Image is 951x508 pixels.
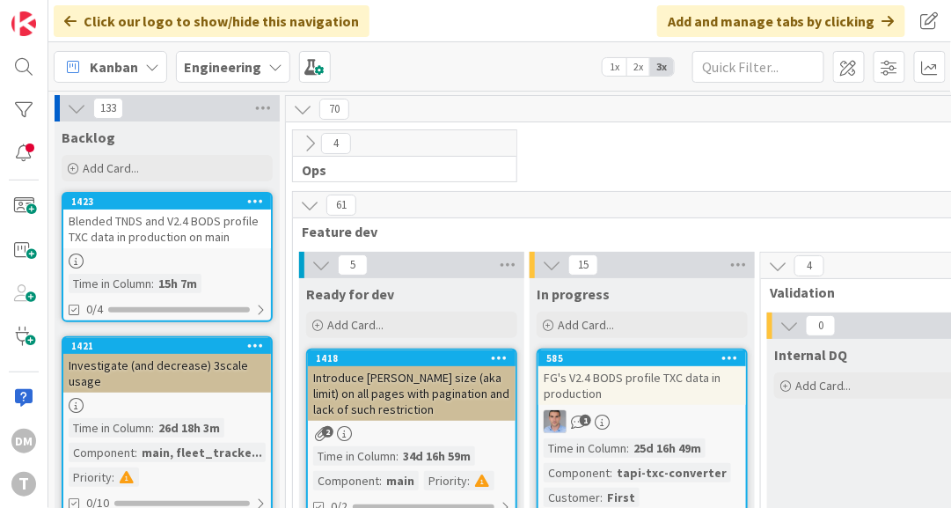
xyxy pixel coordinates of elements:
[69,443,135,462] div: Component
[69,418,151,438] div: Time in Column
[63,194,271,248] div: 1423Blended TNDS and V2.4 BODS profile TXC data in production on main
[63,194,271,210] div: 1423
[11,11,36,36] img: Visit kanbanzone.com
[600,488,603,507] span: :
[538,350,746,405] div: 585FG's V2.4 BODS profile TXC data in production
[151,274,154,293] span: :
[154,418,224,438] div: 26d 18h 3m
[63,354,271,393] div: Investigate (and decrease) 3scale usage
[629,438,706,458] div: 25d 16h 49m
[467,471,470,490] span: :
[538,410,746,433] div: LD
[806,315,836,336] span: 0
[338,254,368,276] span: 5
[71,340,271,352] div: 1421
[308,350,516,366] div: 1418
[135,443,137,462] span: :
[63,338,271,354] div: 1421
[379,471,382,490] span: :
[626,58,650,76] span: 2x
[308,366,516,421] div: Introduce [PERSON_NAME] size (aka limit) on all pages with pagination and lack of such restriction
[302,161,494,179] span: Ops
[558,317,614,333] span: Add Card...
[326,195,356,216] span: 61
[83,160,139,176] span: Add Card...
[154,274,201,293] div: 15h 7m
[62,192,273,322] a: 1423Blended TNDS and V2.4 BODS profile TXC data in production on mainTime in Column:15h 7m0/4
[692,51,824,83] input: Quick Filter...
[63,210,271,248] div: Blended TNDS and V2.4 BODS profile TXC data in production on main
[327,317,384,333] span: Add Card...
[306,285,394,303] span: Ready for dev
[322,426,333,438] span: 2
[69,468,112,487] div: Priority
[544,438,626,458] div: Time in Column
[137,443,267,462] div: main, fleet_tracke...
[396,446,399,466] span: :
[90,56,138,77] span: Kanban
[546,352,746,364] div: 585
[544,488,600,507] div: Customer
[313,446,396,466] div: Time in Column
[313,471,379,490] div: Component
[71,195,271,208] div: 1423
[626,438,629,458] span: :
[544,463,610,482] div: Component
[612,463,731,482] div: tapi-txc-converter
[795,378,852,394] span: Add Card...
[184,58,261,76] b: Engineering
[69,274,151,293] div: Time in Column
[151,418,154,438] span: :
[93,98,123,119] span: 133
[603,488,640,507] div: First
[544,410,567,433] img: LD
[319,99,349,120] span: 70
[657,5,905,37] div: Add and manage tabs by clicking
[11,429,36,453] div: DM
[11,472,36,497] div: T
[580,415,591,426] span: 1
[538,366,746,405] div: FG's V2.4 BODS profile TXC data in production
[63,338,271,393] div: 1421Investigate (and decrease) 3scale usage
[538,350,746,366] div: 585
[308,350,516,421] div: 1418Introduce [PERSON_NAME] size (aka limit) on all pages with pagination and lack of such restri...
[603,58,626,76] span: 1x
[794,255,824,276] span: 4
[54,5,369,37] div: Click our logo to show/hide this navigation
[321,133,351,154] span: 4
[62,129,115,146] span: Backlog
[568,254,598,276] span: 15
[650,58,674,76] span: 3x
[382,471,419,490] div: main
[86,300,103,319] span: 0/4
[316,352,516,364] div: 1418
[424,471,467,490] div: Priority
[774,346,847,364] span: Internal DQ
[399,446,475,466] div: 34d 16h 59m
[112,468,114,487] span: :
[537,285,610,303] span: In progress
[610,463,612,482] span: :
